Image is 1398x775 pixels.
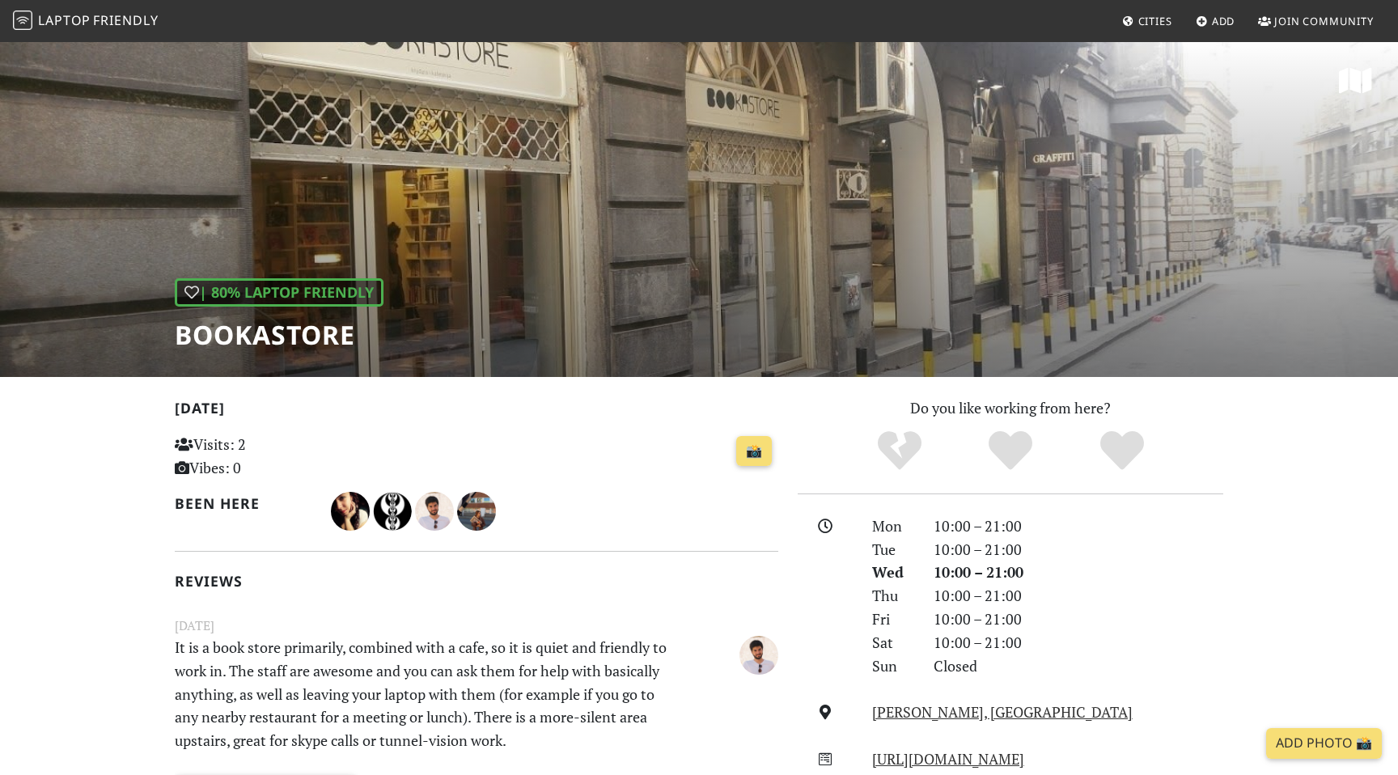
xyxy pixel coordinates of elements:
[924,631,1233,654] div: 10:00 – 21:00
[736,436,772,467] a: 📸
[165,616,788,636] small: [DATE]
[175,573,778,590] h2: Reviews
[415,500,457,519] span: Marko Mitranic
[1066,429,1178,473] div: Definitely!
[175,400,778,423] h2: [DATE]
[38,11,91,29] span: Laptop
[1212,14,1235,28] span: Add
[373,500,415,519] span: george p
[175,278,383,307] div: | 80% Laptop Friendly
[457,500,496,519] span: Nikoleta Marković
[1252,6,1380,36] a: Join Community
[844,429,955,473] div: No
[924,608,1233,631] div: 10:00 – 21:00
[872,702,1133,722] a: [PERSON_NAME], [GEOGRAPHIC_DATA]
[924,538,1233,561] div: 10:00 – 21:00
[175,320,383,350] h1: Bookastore
[924,515,1233,538] div: 10:00 – 21:00
[331,500,373,519] span: Tanja Nenadović
[1266,728,1382,759] a: Add Photo 📸
[331,492,370,531] img: 677-tanja.jpg
[415,492,454,531] img: 911-marko.jpg
[862,584,924,608] div: Thu
[373,492,412,531] img: 1761-george-p.jpg
[457,492,496,531] img: 1015-nikoleta.jpg
[862,561,924,584] div: Wed
[175,495,311,512] h2: Been here
[739,643,778,663] span: Marko Mitranic
[175,433,363,480] p: Visits: 2 Vibes: 0
[739,636,778,675] img: 911-marko.jpg
[165,636,684,752] p: It is a book store primarily, combined with a cafe, so it is quiet and friendly to work in. The s...
[1116,6,1179,36] a: Cities
[93,11,158,29] span: Friendly
[13,11,32,30] img: LaptopFriendly
[924,584,1233,608] div: 10:00 – 21:00
[862,654,924,678] div: Sun
[798,396,1223,420] p: Do you like working from here?
[862,538,924,561] div: Tue
[1189,6,1242,36] a: Add
[924,561,1233,584] div: 10:00 – 21:00
[862,631,924,654] div: Sat
[13,7,159,36] a: LaptopFriendly LaptopFriendly
[1274,14,1374,28] span: Join Community
[872,749,1024,769] a: [URL][DOMAIN_NAME]
[862,608,924,631] div: Fri
[955,429,1066,473] div: Yes
[862,515,924,538] div: Mon
[1138,14,1172,28] span: Cities
[924,654,1233,678] div: Closed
